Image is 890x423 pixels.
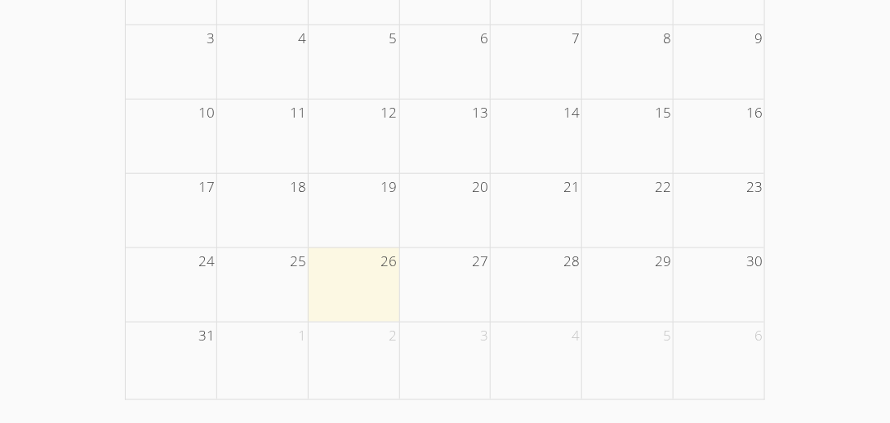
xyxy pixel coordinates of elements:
span: 20 [470,174,490,201]
span: 6 [478,25,490,52]
span: 13 [470,100,490,127]
span: 5 [661,323,673,350]
span: 26 [380,248,399,275]
span: 4 [296,25,308,52]
span: 3 [205,25,216,52]
span: 22 [653,174,673,201]
span: 12 [380,100,399,127]
span: 18 [288,174,308,201]
span: 21 [562,174,581,201]
span: 30 [745,248,764,275]
span: 6 [753,323,764,350]
span: 5 [388,25,399,52]
span: 29 [653,248,673,275]
span: 23 [745,174,764,201]
span: 7 [570,25,581,52]
span: 1 [296,323,308,350]
span: 4 [570,323,581,350]
span: 17 [197,174,216,201]
span: 19 [380,174,399,201]
span: 14 [562,100,581,127]
span: 27 [470,248,490,275]
span: 9 [753,25,764,52]
span: 11 [288,100,308,127]
span: 3 [478,323,490,350]
span: 2 [388,323,399,350]
span: 16 [745,100,764,127]
span: 25 [288,248,308,275]
span: 24 [197,248,216,275]
span: 31 [197,323,216,350]
span: 10 [197,100,216,127]
span: 28 [562,248,581,275]
span: 8 [661,25,673,52]
span: 15 [653,100,673,127]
